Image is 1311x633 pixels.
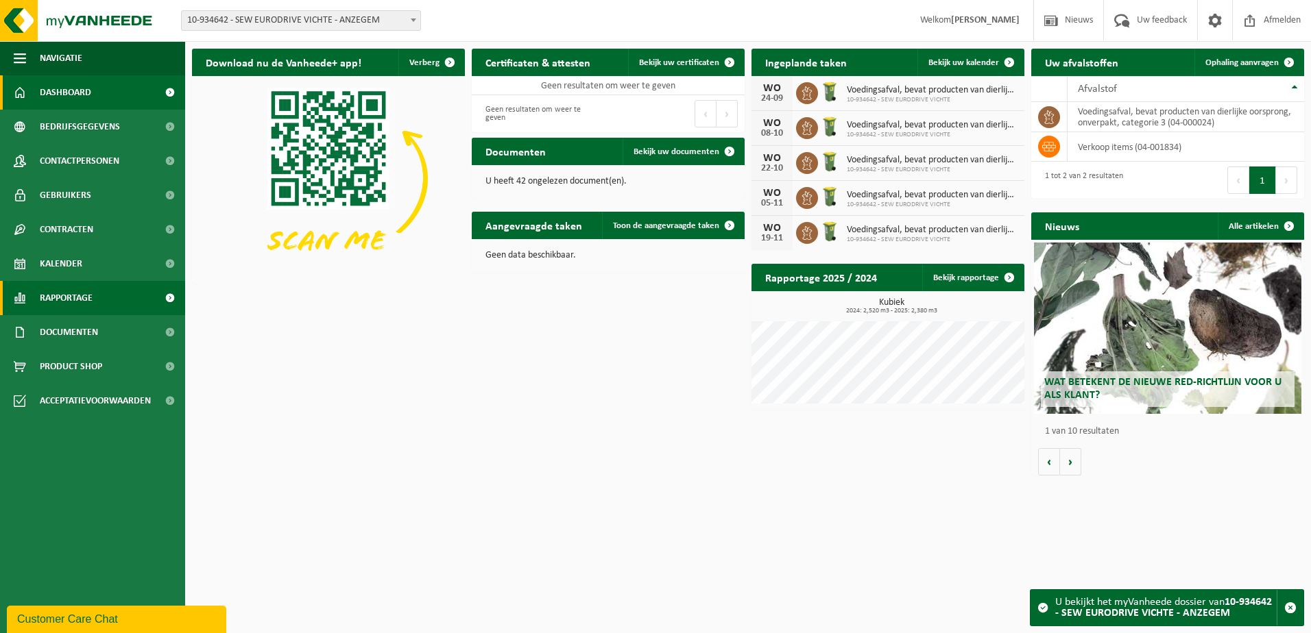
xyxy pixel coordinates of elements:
span: Bekijk uw certificaten [639,58,719,67]
span: Rapportage [40,281,93,315]
span: Documenten [40,315,98,349]
img: WB-0140-HPE-GN-50 [818,220,841,243]
div: 1 tot 2 van 2 resultaten [1038,165,1123,195]
span: Contactpersonen [40,144,119,178]
button: Next [1276,166,1297,194]
h2: Ingeplande taken [751,49,861,75]
iframe: chat widget [7,603,229,633]
div: WO [758,188,786,199]
a: Bekijk rapportage [922,264,1023,291]
span: Navigatie [40,41,82,75]
div: 22-10 [758,164,786,173]
h2: Nieuws [1031,212,1093,239]
span: Afvalstof [1078,84,1117,95]
button: Volgende [1060,448,1081,475]
a: Alle artikelen [1218,212,1303,240]
h2: Aangevraagde taken [472,212,596,238]
div: WO [758,83,786,94]
button: Previous [1227,166,1249,194]
strong: [PERSON_NAME] [951,15,1020,25]
a: Bekijk uw certificaten [628,49,743,76]
div: Geen resultaten om weer te geven [479,99,601,129]
p: Geen data beschikbaar. [485,251,731,260]
span: Ophaling aanvragen [1205,58,1279,67]
span: 2024: 2,520 m3 - 2025: 2,380 m3 [758,308,1024,314]
span: Contracten [40,212,93,247]
a: Ophaling aanvragen [1194,49,1303,76]
span: Wat betekent de nieuwe RED-richtlijn voor u als klant? [1044,377,1282,401]
h2: Rapportage 2025 / 2024 [751,264,891,290]
div: WO [758,223,786,234]
span: Voedingsafval, bevat producten van dierlijke oorsprong, onverpakt, categorie 3 [847,155,1018,166]
span: 10-934642 - SEW EURODRIVE VICHTE - ANZEGEM [181,10,421,31]
a: Bekijk uw documenten [623,138,743,165]
span: Dashboard [40,75,91,110]
a: Toon de aangevraagde taken [602,212,743,239]
a: Wat betekent de nieuwe RED-richtlijn voor u als klant? [1034,243,1301,414]
button: Next [717,100,738,127]
span: Gebruikers [40,178,91,212]
td: Geen resultaten om weer te geven [472,76,745,95]
button: Verberg [398,49,464,76]
span: 10-934642 - SEW EURODRIVE VICHTE [847,96,1018,104]
span: Acceptatievoorwaarden [40,384,151,418]
div: WO [758,153,786,164]
span: Voedingsafval, bevat producten van dierlijke oorsprong, onverpakt, categorie 3 [847,190,1018,201]
span: Bekijk uw documenten [634,147,719,156]
span: Voedingsafval, bevat producten van dierlijke oorsprong, onverpakt, categorie 3 [847,120,1018,131]
button: 1 [1249,166,1276,194]
td: verkoop items (04-001834) [1068,132,1304,162]
div: 08-10 [758,129,786,138]
span: Toon de aangevraagde taken [613,221,719,230]
img: WB-0140-HPE-GN-50 [818,80,841,103]
div: 19-11 [758,234,786,243]
span: 10-934642 - SEW EURODRIVE VICHTE - ANZEGEM [182,11,420,30]
span: Bekijk uw kalender [928,58,999,67]
h2: Download nu de Vanheede+ app! [192,49,375,75]
p: U heeft 42 ongelezen document(en). [485,177,731,186]
img: WB-0140-HPE-GN-50 [818,185,841,208]
div: U bekijkt het myVanheede dossier van [1055,590,1277,625]
img: WB-0140-HPE-GN-50 [818,115,841,138]
div: 05-11 [758,199,786,208]
span: 10-934642 - SEW EURODRIVE VICHTE [847,236,1018,244]
span: 10-934642 - SEW EURODRIVE VICHTE [847,131,1018,139]
img: Download de VHEPlus App [192,76,465,281]
strong: 10-934642 - SEW EURODRIVE VICHTE - ANZEGEM [1055,597,1272,619]
span: Product Shop [40,349,102,384]
span: Kalender [40,247,82,281]
span: Bedrijfsgegevens [40,110,120,144]
span: 10-934642 - SEW EURODRIVE VICHTE [847,201,1018,209]
button: Vorige [1038,448,1060,475]
h2: Uw afvalstoffen [1031,49,1132,75]
span: 10-934642 - SEW EURODRIVE VICHTE [847,166,1018,174]
p: 1 van 10 resultaten [1045,427,1297,436]
span: Voedingsafval, bevat producten van dierlijke oorsprong, onverpakt, categorie 3 [847,225,1018,236]
img: WB-0140-HPE-GN-50 [818,150,841,173]
span: Voedingsafval, bevat producten van dierlijke oorsprong, onverpakt, categorie 3 [847,85,1018,96]
span: Verberg [409,58,440,67]
td: voedingsafval, bevat producten van dierlijke oorsprong, onverpakt, categorie 3 (04-000024) [1068,102,1304,132]
h2: Documenten [472,138,560,164]
h2: Certificaten & attesten [472,49,604,75]
button: Previous [695,100,717,127]
h3: Kubiek [758,298,1024,314]
a: Bekijk uw kalender [917,49,1023,76]
div: WO [758,118,786,129]
div: 24-09 [758,94,786,103]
